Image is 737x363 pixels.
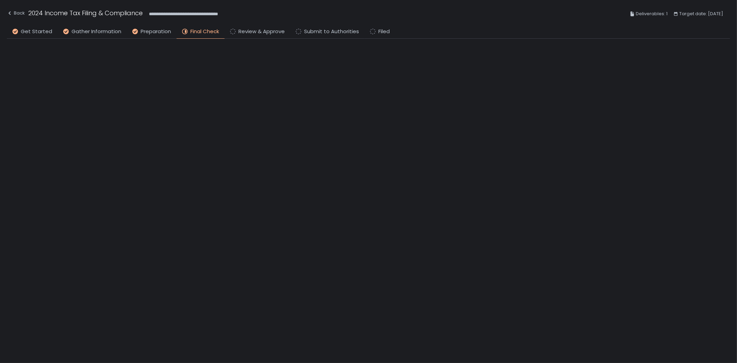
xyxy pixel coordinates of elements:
[304,28,359,36] span: Submit to Authorities
[7,8,25,20] button: Back
[636,10,668,18] span: Deliverables: 1
[190,28,219,36] span: Final Check
[679,10,723,18] span: Target date: [DATE]
[238,28,285,36] span: Review & Approve
[21,28,52,36] span: Get Started
[7,9,25,17] div: Back
[72,28,121,36] span: Gather Information
[141,28,171,36] span: Preparation
[28,8,143,18] h1: 2024 Income Tax Filing & Compliance
[378,28,390,36] span: Filed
